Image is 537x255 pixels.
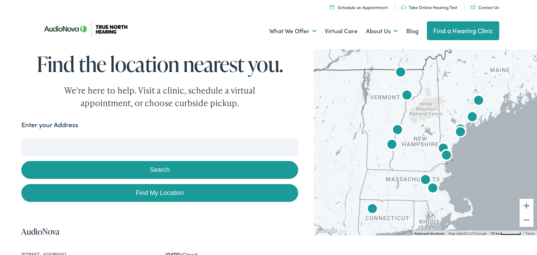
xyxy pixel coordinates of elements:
a: Terms (opens in new tab) [525,232,535,235]
div: AudioNova [461,107,484,129]
div: AudioNova [432,138,454,160]
h1: Find the location nearest you. [21,52,298,75]
button: Zoom in [520,199,534,213]
button: Keyboard shortcuts [414,231,444,236]
a: Virtual Care [325,18,358,44]
a: Open this area in Google Maps (opens a new window) [315,226,338,235]
img: Mail icon in color code ffb348, used for communication purposes [471,6,475,9]
a: Blog [406,18,418,44]
a: Find a Hearing Clinic [427,21,499,40]
a: AudioNova [21,226,59,237]
div: True North Hearing by AudioNova [386,119,409,142]
label: Enter your Address [21,120,78,130]
div: AudioNova [449,119,472,141]
a: About Us [366,18,398,44]
div: AudioNova [422,178,444,200]
div: True North Hearing by AudioNova [467,90,490,112]
a: Contact Us [471,4,499,10]
button: Search [21,161,298,179]
div: AudioNova [435,145,458,167]
a: Find My Location [21,184,298,202]
button: Zoom out [520,213,534,227]
a: Schedule an Appointment [330,4,388,10]
img: Icon symbolizing a calendar in color code ffb348 [330,5,334,9]
div: AudioNova [414,169,437,192]
div: AudioNova [389,62,412,84]
span: Map data ©2025 Google [449,232,487,235]
div: AudioNova [381,134,403,156]
div: AudioNova [449,122,472,144]
a: Take Online Hearing Test [401,4,457,10]
img: Headphones icon in color code ffb348 [401,5,406,9]
img: Google [315,226,338,235]
div: AudioNova [361,198,384,221]
div: We're here to help. Visit a clinic, schedule a virtual appointment, or choose curbside pickup. [48,84,272,109]
input: Enter your address or zip code [21,138,298,156]
a: What We Offer [269,18,316,44]
button: Map Scale: 50 km per 54 pixels [489,231,523,235]
span: 50 km [491,232,501,235]
div: AudioNova [396,85,418,107]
